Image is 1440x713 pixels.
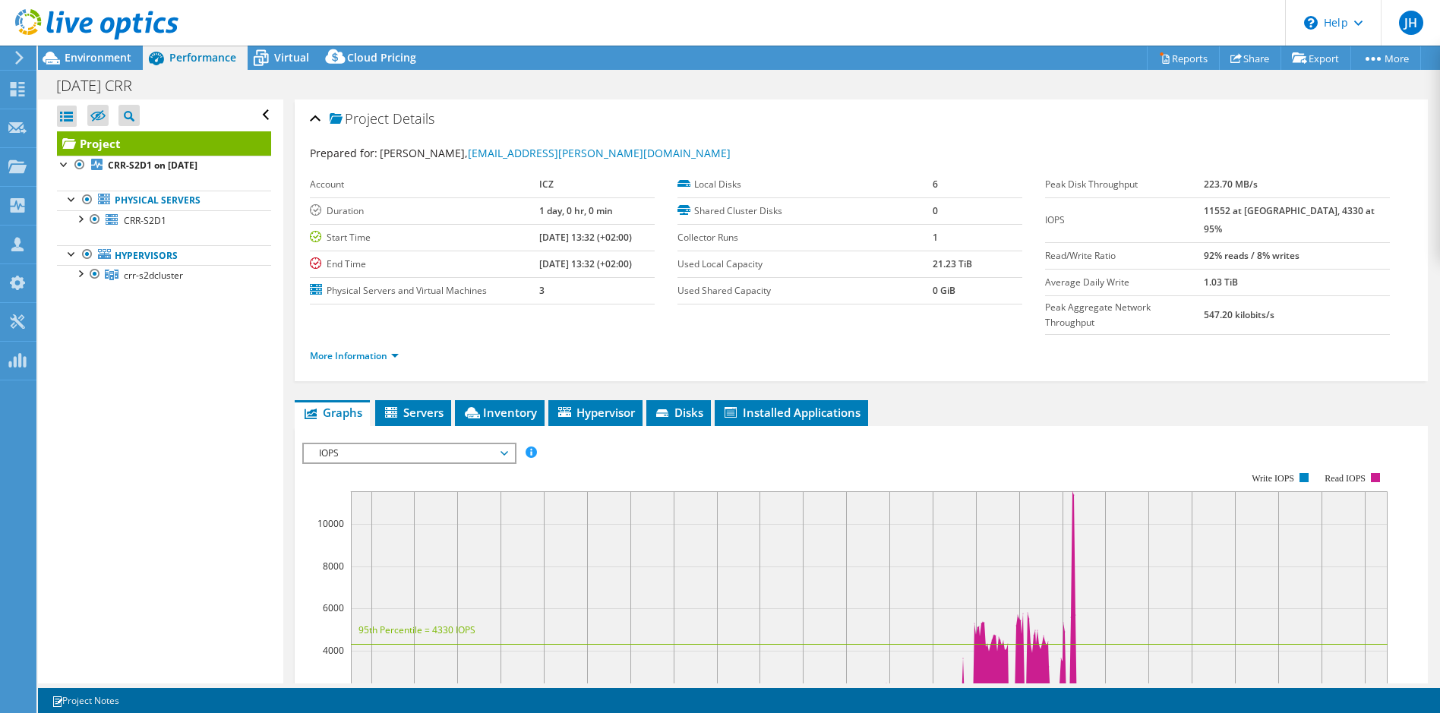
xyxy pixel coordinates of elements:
[677,177,933,192] label: Local Disks
[1147,46,1220,70] a: Reports
[1204,249,1299,262] b: 92% reads / 8% writes
[310,203,539,219] label: Duration
[57,245,271,265] a: Hypervisors
[933,257,972,270] b: 21.23 TiB
[310,177,539,192] label: Account
[347,50,416,65] span: Cloud Pricing
[57,265,271,285] a: crr-s2dcluster
[677,203,933,219] label: Shared Cluster Disks
[358,623,475,636] text: 95th Percentile = 4330 IOPS
[124,214,166,227] span: CRR-S2D1
[310,146,377,160] label: Prepared for:
[311,444,507,462] span: IOPS
[1399,11,1423,35] span: JH
[108,159,197,172] b: CRR-S2D1 on [DATE]
[124,269,183,282] span: crr-s2dcluster
[677,283,933,298] label: Used Shared Capacity
[1045,248,1204,263] label: Read/Write Ratio
[1204,178,1258,191] b: 223.70 MB/s
[274,50,309,65] span: Virtual
[933,204,938,217] b: 0
[1045,300,1204,330] label: Peak Aggregate Network Throughput
[539,284,545,297] b: 3
[302,405,362,420] span: Graphs
[1304,16,1318,30] svg: \n
[1045,177,1204,192] label: Peak Disk Throughput
[49,77,156,94] h1: [DATE] CRR
[463,405,537,420] span: Inventory
[310,283,539,298] label: Physical Servers and Virtual Machines
[1350,46,1421,70] a: More
[383,405,444,420] span: Servers
[677,257,933,272] label: Used Local Capacity
[323,644,344,657] text: 4000
[57,156,271,175] a: CRR-S2D1 on [DATE]
[1219,46,1281,70] a: Share
[310,230,539,245] label: Start Time
[330,112,389,127] span: Project
[323,560,344,573] text: 8000
[57,191,271,210] a: Physical Servers
[722,405,861,420] span: Installed Applications
[57,210,271,230] a: CRR-S2D1
[1204,276,1238,289] b: 1.03 TiB
[57,131,271,156] a: Project
[539,231,632,244] b: [DATE] 13:32 (+02:00)
[41,691,130,710] a: Project Notes
[317,517,344,530] text: 10000
[1045,213,1204,228] label: IOPS
[380,146,731,160] span: [PERSON_NAME],
[169,50,236,65] span: Performance
[933,284,955,297] b: 0 GiB
[556,405,635,420] span: Hypervisor
[539,257,632,270] b: [DATE] 13:32 (+02:00)
[1281,46,1351,70] a: Export
[933,231,938,244] b: 1
[1204,308,1274,321] b: 547.20 kilobits/s
[1045,275,1204,290] label: Average Daily Write
[1252,473,1294,484] text: Write IOPS
[654,405,703,420] span: Disks
[1325,473,1366,484] text: Read IOPS
[539,204,613,217] b: 1 day, 0 hr, 0 min
[323,601,344,614] text: 6000
[310,349,399,362] a: More Information
[933,178,938,191] b: 6
[393,109,434,128] span: Details
[468,146,731,160] a: [EMAIL_ADDRESS][PERSON_NAME][DOMAIN_NAME]
[539,178,554,191] b: ICZ
[65,50,131,65] span: Environment
[1204,204,1375,235] b: 11552 at [GEOGRAPHIC_DATA], 4330 at 95%
[310,257,539,272] label: End Time
[677,230,933,245] label: Collector Runs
